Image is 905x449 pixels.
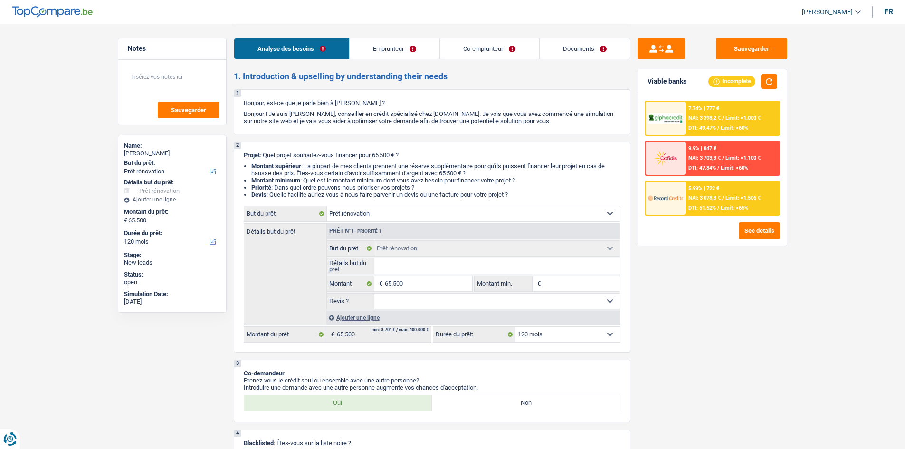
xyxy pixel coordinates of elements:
span: DTI: 49.47% [688,125,716,131]
button: Sauvegarder [716,38,787,59]
div: Détails but du prêt [124,179,220,186]
li: : Quelle facilité auriez-vous à nous faire parvenir un devis ou une facture pour votre projet ? [251,191,620,198]
a: Documents [540,38,630,59]
span: Devis [251,191,267,198]
strong: Priorité [251,184,271,191]
img: Record Credits [648,189,683,207]
span: Limit: >1.000 € [725,115,761,121]
button: See details [739,222,780,239]
h5: Notes [128,45,217,53]
span: Co-demandeur [244,370,285,377]
strong: Montant supérieur [251,162,301,170]
span: / [717,125,719,131]
span: / [722,155,724,161]
span: - Priorité 1 [354,229,381,234]
img: TopCompare Logo [12,6,93,18]
p: : Êtes-vous sur la liste noire ? [244,439,620,447]
div: Prêt n°1 [327,228,384,234]
label: Non [432,395,620,411]
span: NAI: 3 398,2 € [688,115,721,121]
span: Sauvegarder [171,107,206,113]
div: 3 [234,360,241,367]
label: Détails but du prêt [327,258,375,274]
div: Status: [124,271,220,278]
span: Limit: <60% [721,165,748,171]
p: : Quel projet souhaitez-vous financer pour 65 500 € ? [244,152,620,159]
span: € [124,217,127,224]
label: But du prêt [244,206,327,221]
div: Viable banks [648,77,686,86]
span: € [326,327,337,342]
div: Ajouter une ligne [326,311,620,325]
span: / [722,195,724,201]
div: open [124,278,220,286]
label: Durée du prêt: [433,327,515,342]
div: [PERSON_NAME] [124,150,220,157]
span: € [533,276,543,291]
strong: Montant minimum [251,177,300,184]
span: [PERSON_NAME] [802,8,853,16]
span: DTI: 47.84% [688,165,716,171]
label: Montant [327,276,375,291]
span: NAI: 3 703,3 € [688,155,721,161]
button: Sauvegarder [158,102,219,118]
a: Emprunteur [350,38,439,59]
div: 5.99% | 722 € [688,185,719,191]
label: But du prêt: [124,159,219,167]
a: Co-emprunteur [440,38,539,59]
div: [DATE] [124,298,220,306]
span: DTI: 51.52% [688,205,716,211]
p: Bonjour, est-ce que je parle bien à [PERSON_NAME] ? [244,99,620,106]
img: Cofidis [648,149,683,167]
div: Stage: [124,251,220,259]
label: Devis ? [327,294,375,309]
a: [PERSON_NAME] [794,4,861,20]
div: 2 [234,142,241,149]
li: : Dans quel ordre pouvons-nous prioriser vos projets ? [251,184,620,191]
p: Bonjour ! Je suis [PERSON_NAME], conseiller en crédit spécialisé chez [DOMAIN_NAME]. Je vois que ... [244,110,620,124]
span: Limit: <65% [721,205,748,211]
label: Montant du prêt: [124,208,219,216]
label: Durée du prêt: [124,229,219,237]
span: Limit: >1.506 € [725,195,761,201]
p: Prenez-vous le crédit seul ou ensemble avec une autre personne? [244,377,620,384]
label: Oui [244,395,432,411]
span: Projet [244,152,260,159]
li: : La plupart de mes clients prennent une réserve supplémentaire pour qu'ils puissent financer leu... [251,162,620,177]
div: 9.9% | 847 € [688,145,716,152]
label: Montant du prêt [244,327,326,342]
a: Analyse des besoins [234,38,349,59]
span: NAI: 3 078,3 € [688,195,721,201]
div: Simulation Date: [124,290,220,298]
span: / [717,165,719,171]
label: Montant min. [475,276,533,291]
span: € [374,276,385,291]
div: 7.74% | 777 € [688,105,719,112]
label: Détails but du prêt [244,224,326,235]
div: New leads [124,259,220,267]
div: Name: [124,142,220,150]
h2: 1. Introduction & upselling by understanding their needs [234,71,630,82]
label: But du prêt [327,241,375,256]
div: 4 [234,430,241,437]
div: Ajouter une ligne [124,196,220,203]
div: fr [884,7,893,16]
div: 1 [234,90,241,97]
div: min: 3.701 € / max: 400.000 € [372,328,429,332]
span: Limit: >1.100 € [725,155,761,161]
div: Incomplete [708,76,755,86]
span: / [717,205,719,211]
span: Limit: <60% [721,125,748,131]
p: Introduire une demande avec une autre personne augmente vos chances d'acceptation. [244,384,620,391]
span: Blacklisted [244,439,274,447]
li: : Quel est le montant minimum dont vous avez besoin pour financer votre projet ? [251,177,620,184]
img: AlphaCredit [648,113,683,124]
span: / [722,115,724,121]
